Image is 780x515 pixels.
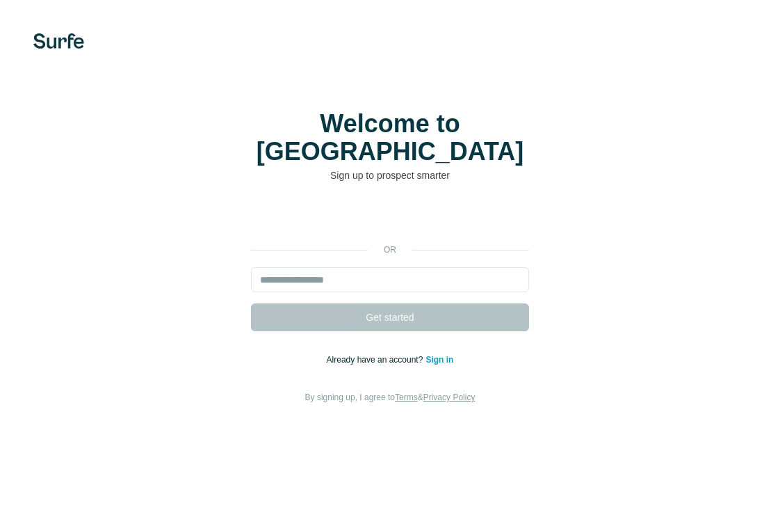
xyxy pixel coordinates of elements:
[425,355,453,365] a: Sign in
[305,393,476,402] span: By signing up, I agree to &
[423,393,476,402] a: Privacy Policy
[327,355,426,365] span: Already have an account?
[368,244,412,256] p: or
[395,393,418,402] a: Terms
[251,110,529,166] h1: Welcome to [GEOGRAPHIC_DATA]
[251,168,529,182] p: Sign up to prospect smarter
[244,203,536,234] iframe: “使用 Google 账号登录”按钮
[33,33,84,49] img: Surfe's logo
